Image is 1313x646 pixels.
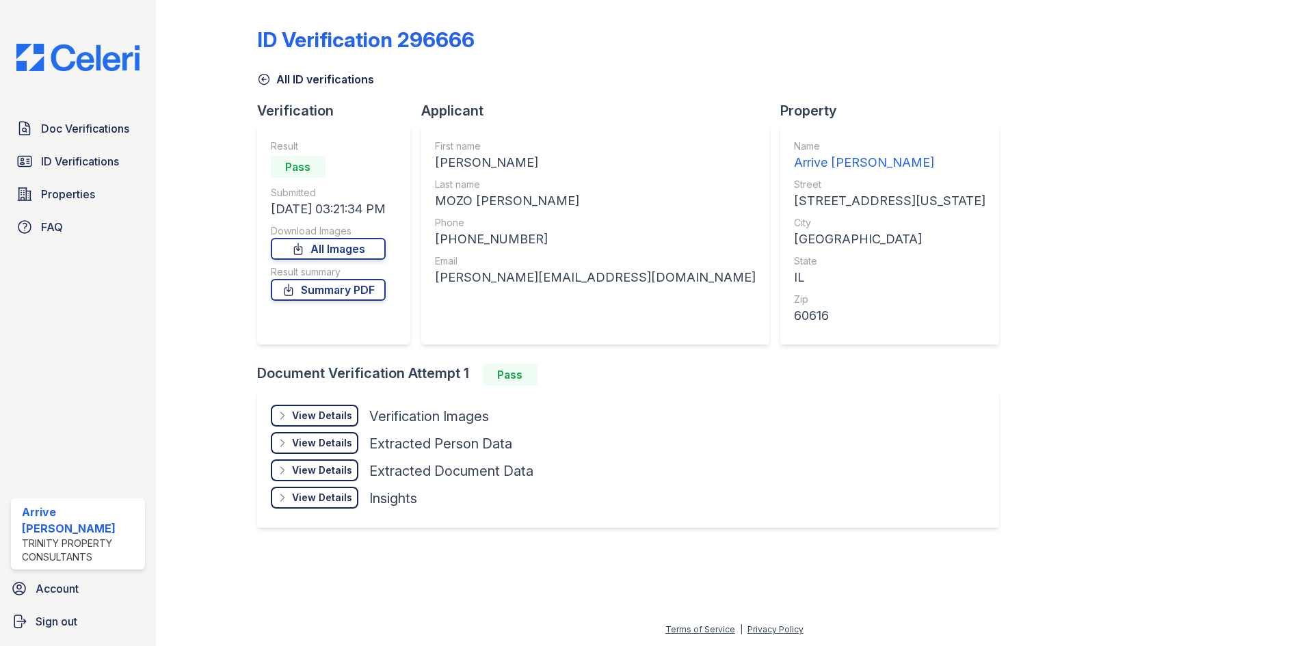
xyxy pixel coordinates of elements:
[41,153,119,170] span: ID Verifications
[36,580,79,597] span: Account
[271,224,386,238] div: Download Images
[271,156,326,178] div: Pass
[794,139,985,172] a: Name Arrive [PERSON_NAME]
[794,293,985,306] div: Zip
[435,139,756,153] div: First name
[41,186,95,202] span: Properties
[11,180,145,208] a: Properties
[794,139,985,153] div: Name
[271,139,386,153] div: Result
[369,407,489,426] div: Verification Images
[369,461,533,481] div: Extracted Document Data
[794,254,985,268] div: State
[435,153,756,172] div: [PERSON_NAME]
[369,434,512,453] div: Extracted Person Data
[292,463,352,477] div: View Details
[483,364,538,386] div: Pass
[271,279,386,301] a: Summary PDF
[41,219,63,235] span: FAQ
[11,148,145,175] a: ID Verifications
[780,101,1010,120] div: Property
[11,115,145,142] a: Doc Verifications
[257,27,475,52] div: ID Verification 296666
[747,624,804,634] a: Privacy Policy
[794,268,985,287] div: IL
[271,265,386,279] div: Result summary
[665,624,735,634] a: Terms of Service
[36,613,77,630] span: Sign out
[435,216,756,230] div: Phone
[5,44,150,71] img: CE_Logo_Blue-a8612792a0a2168367f1c8372b55b34899dd931a85d93a1a3d3e32e68fde9ad4.png
[369,489,417,508] div: Insights
[257,101,421,120] div: Verification
[794,153,985,172] div: Arrive [PERSON_NAME]
[794,216,985,230] div: City
[794,230,985,249] div: [GEOGRAPHIC_DATA]
[5,575,150,602] a: Account
[292,409,352,422] div: View Details
[740,624,743,634] div: |
[22,537,140,564] div: Trinity Property Consultants
[435,268,756,287] div: [PERSON_NAME][EMAIL_ADDRESS][DOMAIN_NAME]
[794,306,985,325] div: 60616
[271,186,386,200] div: Submitted
[257,364,1010,386] div: Document Verification Attempt 1
[292,436,352,450] div: View Details
[41,120,129,137] span: Doc Verifications
[5,608,150,635] a: Sign out
[22,504,140,537] div: Arrive [PERSON_NAME]
[271,238,386,260] a: All Images
[794,178,985,191] div: Street
[435,178,756,191] div: Last name
[11,213,145,241] a: FAQ
[292,491,352,504] div: View Details
[435,254,756,268] div: Email
[257,71,374,88] a: All ID verifications
[435,230,756,249] div: [PHONE_NUMBER]
[435,191,756,211] div: MOZO [PERSON_NAME]
[794,191,985,211] div: [STREET_ADDRESS][US_STATE]
[421,101,780,120] div: Applicant
[271,200,386,219] div: [DATE] 03:21:34 PM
